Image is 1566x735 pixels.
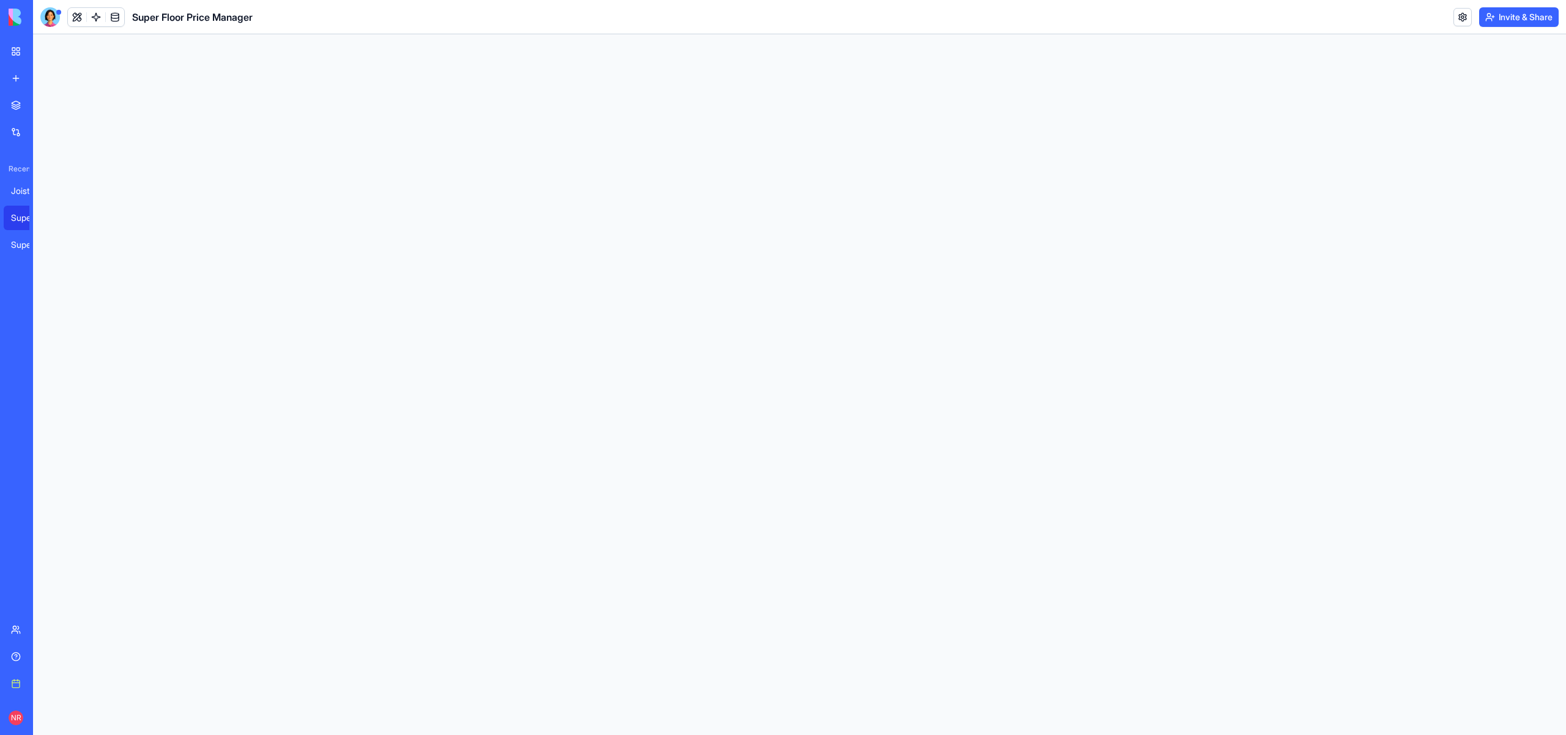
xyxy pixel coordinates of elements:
a: Super Floor Price Manager [4,206,53,230]
div: Super Floor Price List [11,239,45,251]
button: Invite & Share [1479,7,1559,27]
div: Super Floor Price Manager [11,212,45,224]
span: NR [9,711,23,725]
a: Super Floor Price List [4,233,53,257]
span: Recent [4,164,29,174]
div: Joist Master Production [11,185,45,197]
h1: Super Floor Price Manager [132,10,253,24]
a: Joist Master Production [4,179,53,203]
img: logo [9,9,84,26]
